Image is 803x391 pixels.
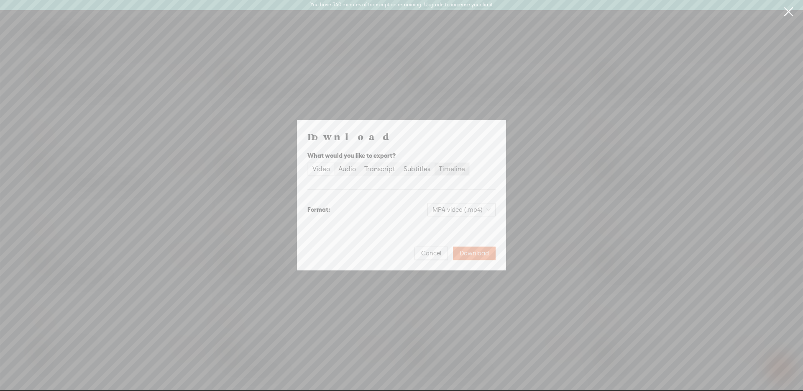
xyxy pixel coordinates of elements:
div: What would you like to export? [307,151,496,161]
span: Cancel [421,249,441,257]
div: Audio [338,163,356,175]
div: Transcript [364,163,395,175]
button: Download [453,247,496,260]
div: segmented control [307,162,470,176]
div: Timeline [439,163,465,175]
button: Cancel [414,247,448,260]
span: Download [460,249,489,257]
span: MP4 video (.mp4) [432,203,491,216]
h4: Download [307,130,496,143]
div: Subtitles [404,163,430,175]
div: Format: [307,205,330,215]
div: Video [312,163,330,175]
